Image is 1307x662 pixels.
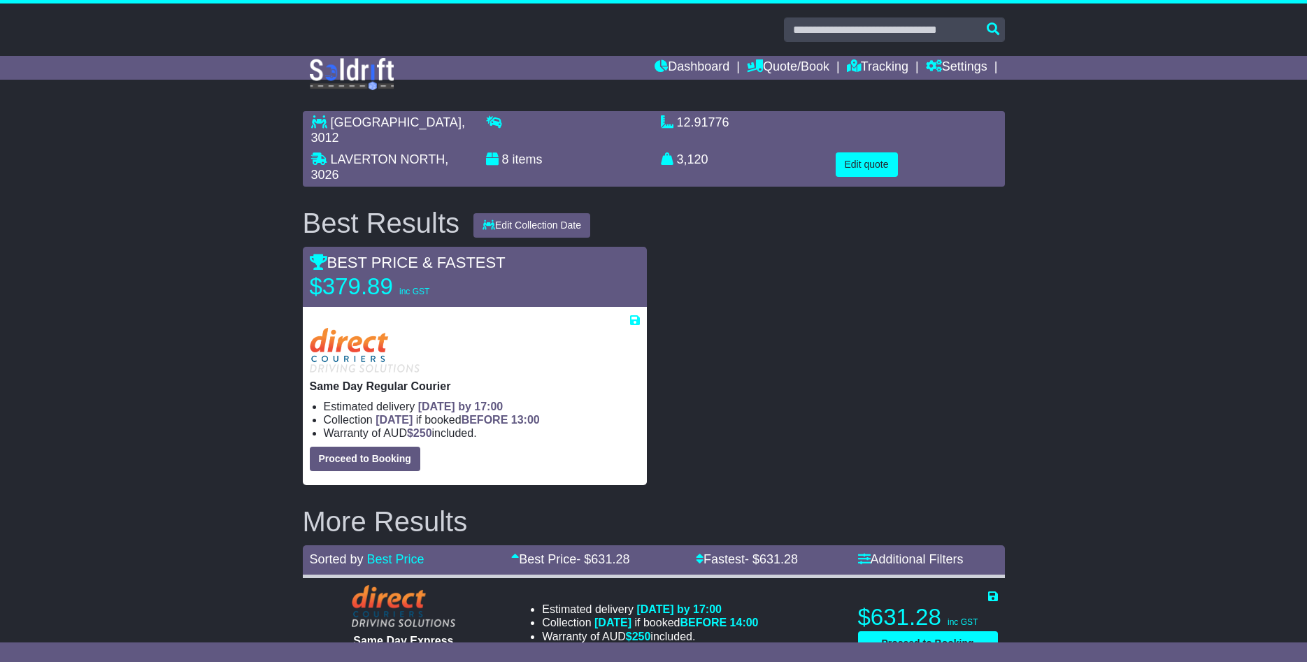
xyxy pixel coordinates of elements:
[858,631,998,656] button: Proceed to Booking
[847,56,908,80] a: Tracking
[311,115,465,145] span: , 3012
[680,617,727,628] span: BEFORE
[367,552,424,566] a: Best Price
[948,617,978,627] span: inc GST
[324,413,640,426] li: Collection
[331,152,445,166] span: LAVERTON NORTH
[473,213,590,238] button: Edit Collection Date
[511,552,629,566] a: Best Price- $631.28
[632,631,651,642] span: 250
[376,414,413,426] span: [DATE]
[418,401,503,412] span: [DATE] by 17:00
[926,56,987,80] a: Settings
[542,630,758,643] li: Warranty of AUD included.
[310,552,364,566] span: Sorted by
[296,208,467,238] div: Best Results
[591,552,629,566] span: 631.28
[399,287,429,296] span: inc GST
[331,115,462,129] span: [GEOGRAPHIC_DATA]
[502,152,509,166] span: 8
[324,426,640,440] li: Warranty of AUD included.
[626,631,651,642] span: $
[542,616,758,629] li: Collection
[858,552,964,566] a: Additional Filters
[310,328,420,373] img: Direct: Same Day Regular Courier
[576,552,629,566] span: - $
[730,617,759,628] span: 14:00
[655,56,729,80] a: Dashboard
[311,152,449,182] span: , 3026
[413,427,432,439] span: 250
[594,617,631,628] span: [DATE]
[352,585,455,627] img: Direct: Same Day Express Courier
[310,273,485,301] p: $379.89
[324,400,640,413] li: Estimated delivery
[542,603,758,616] li: Estimated delivery
[858,603,998,631] p: $631.28
[745,552,798,566] span: - $
[636,603,722,615] span: [DATE] by 17:00
[376,414,539,426] span: if booked
[511,414,540,426] span: 13:00
[594,617,758,628] span: if booked
[677,152,708,166] span: 3,120
[407,427,432,439] span: $
[677,115,729,129] span: 12.91776
[836,152,898,177] button: Edit quote
[310,447,420,471] button: Proceed to Booking
[303,506,1005,537] h2: More Results
[513,152,543,166] span: items
[747,56,829,80] a: Quote/Book
[353,635,453,660] span: Same Day Express Courier
[696,552,798,566] a: Fastest- $631.28
[759,552,798,566] span: 631.28
[310,380,640,393] p: Same Day Regular Courier
[462,414,508,426] span: BEFORE
[310,254,506,271] span: BEST PRICE & FASTEST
